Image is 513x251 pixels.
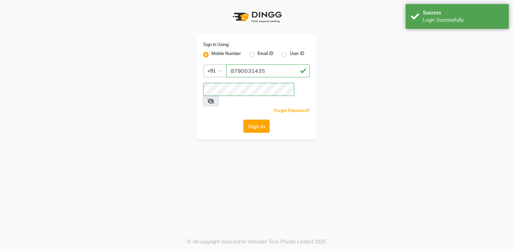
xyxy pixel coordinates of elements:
[203,83,294,96] input: Username
[226,64,310,77] input: Username
[258,51,273,59] label: Email ID
[211,51,241,59] label: Mobile Number
[229,7,284,27] img: logo1.svg
[423,17,504,24] div: Login Successfully.
[290,51,304,59] label: User ID
[243,120,270,133] button: Sign In
[274,108,310,113] a: Forgot Password?
[423,9,504,17] div: Success
[203,42,229,48] label: Sign In Using:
